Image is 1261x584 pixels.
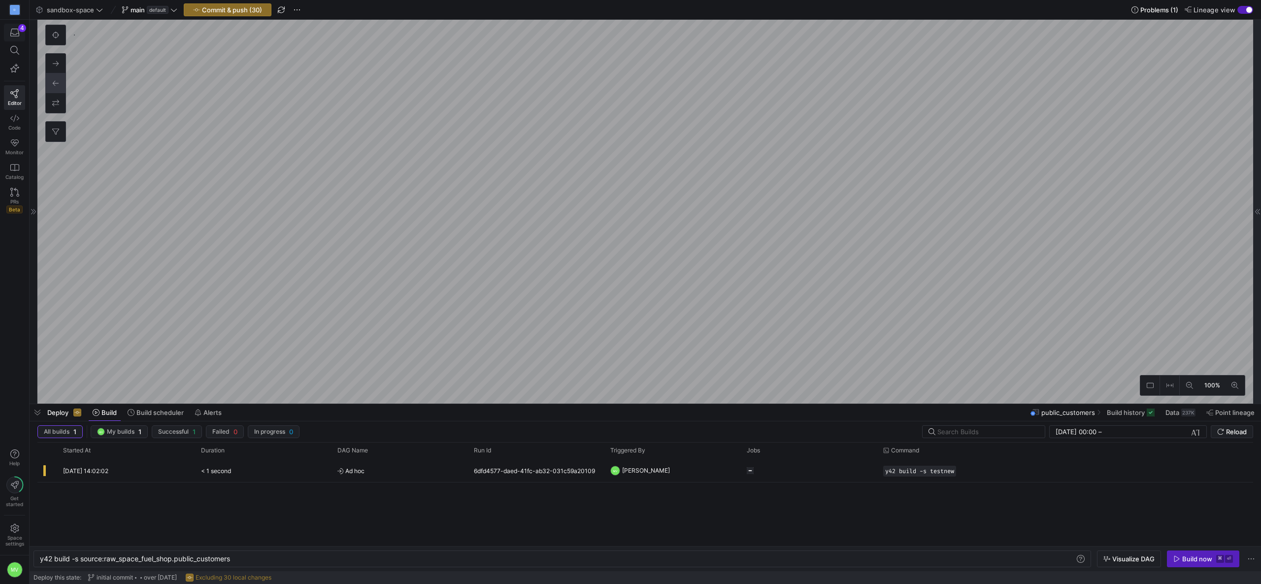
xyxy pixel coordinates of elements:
span: In progress [254,428,285,435]
span: Code [8,125,21,131]
button: Build scheduler [123,404,188,421]
button: Build now⌘⏎ [1167,550,1239,567]
span: tomers [208,554,230,563]
span: Command [891,447,919,454]
span: 1 [138,428,141,436]
span: – [1098,428,1102,436]
span: All builds [44,428,69,435]
button: maindefault [119,3,180,16]
span: y42 build -s testnew [885,468,954,475]
span: sandbox-space [47,6,94,14]
span: initial commit [97,574,133,581]
span: Help [8,460,21,466]
button: Problems (1) [1129,3,1181,16]
span: Started At [63,447,91,454]
button: Getstarted [4,473,25,511]
span: Deploy this state: [33,574,81,581]
span: Build [101,409,117,416]
button: Successful1 [152,425,202,438]
div: Build now [1182,555,1212,563]
a: D [4,1,25,18]
span: Catalog [5,174,24,180]
span: Reload [1226,428,1247,436]
div: MV [7,562,23,578]
span: default [147,6,168,14]
span: My builds [107,428,134,435]
span: y42 build -s source:raw_space_fuel_shop.public_cus [40,554,208,563]
span: Duration [201,447,225,454]
button: Point lineage [1202,404,1259,421]
span: 0 [233,428,237,436]
span: [PERSON_NAME] [622,459,670,482]
button: Alerts [190,404,226,421]
div: 4 [18,24,26,32]
button: 4 [4,24,25,41]
span: 0 [289,428,293,436]
span: Run Id [474,447,491,454]
span: PRs [10,199,19,205]
span: [DATE] 14:02:02 [63,467,108,475]
span: 1 [73,428,76,436]
button: In progress0 [248,425,299,438]
button: Reload [1211,425,1253,438]
span: public_customers [1041,409,1095,416]
span: Lineage view [1194,6,1235,14]
span: Monitor [5,149,24,155]
input: End datetime [1104,428,1168,436]
span: Deploy [47,409,68,416]
span: Triggered By [610,447,645,454]
kbd: ⏎ [1225,555,1233,563]
span: Beta [6,206,23,213]
a: Catalog [4,159,25,184]
button: Data237K [1161,404,1200,421]
button: Failed0 [206,425,244,438]
span: Editor [8,100,22,106]
span: Build scheduler [136,409,184,416]
input: Start datetime [1056,428,1096,436]
button: Visualize DAG [1097,550,1161,567]
button: MVMy builds1 [91,425,148,438]
button: All builds1 [37,425,83,438]
button: sandbox-space [33,3,105,16]
span: Problems (1) [1140,6,1178,14]
button: Excluding 30 local changes [183,571,274,584]
span: Space settings [5,535,24,547]
span: main [131,6,145,14]
span: Excluding 30 local changes [196,574,271,581]
span: Point lineage [1215,409,1255,416]
button: Help [4,445,25,471]
span: Ad hoc [337,459,462,482]
div: MV [97,428,105,436]
kbd: ⌘ [1216,555,1224,563]
span: Get started [6,495,23,507]
a: PRsBeta [4,184,25,217]
span: Visualize DAG [1112,555,1155,563]
span: Alerts [203,409,222,416]
span: Jobs [747,447,760,454]
span: 1 [193,428,196,436]
span: Commit & push (30) [202,6,262,14]
y42-duration: < 1 second [201,467,231,475]
span: Failed [212,428,230,435]
div: D [10,5,20,15]
button: Commit & push (30) [184,3,271,16]
span: Data [1165,409,1179,416]
a: Spacesettings [4,519,25,551]
span: DAG Name [337,447,368,454]
input: Search Builds [937,428,1037,436]
div: 6dfd4577-daed-41fc-ab32-031c59a20109 [468,459,604,482]
span: over [DATE] [144,574,177,581]
a: Editor [4,85,25,110]
a: Monitor [4,135,25,159]
button: Build history [1102,404,1159,421]
button: MV [4,559,25,580]
button: Build [88,404,121,421]
button: initial commitover [DATE] [85,572,179,584]
div: 237K [1181,409,1195,416]
span: Successful [158,428,189,435]
a: Code [4,110,25,135]
span: Build history [1107,409,1145,416]
div: MV [610,466,620,476]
